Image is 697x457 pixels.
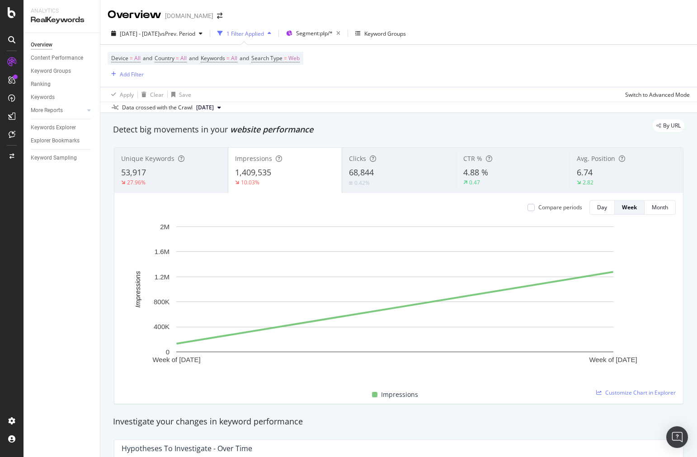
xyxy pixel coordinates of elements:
svg: A chart. [122,222,668,379]
button: Clear [138,87,164,102]
text: 0 [166,348,170,356]
button: [DATE] - [DATE]vsPrev. Period [108,26,206,41]
div: Analytics [31,7,93,15]
div: Keyword Groups [364,30,406,38]
span: All [180,52,187,65]
div: Month [652,203,668,211]
div: Compare periods [538,203,582,211]
span: Web [288,52,300,65]
a: Overview [31,40,94,50]
div: 27.96% [127,179,146,186]
a: Keyword Groups [31,66,94,76]
text: 2M [160,223,170,231]
button: Add Filter [108,69,144,80]
span: = [284,54,287,62]
span: All [134,52,141,65]
span: 68,844 [349,167,374,178]
a: Customize Chart in Explorer [596,389,676,396]
span: [DATE] - [DATE] [120,30,160,38]
text: Impressions [134,271,141,307]
text: Week of [DATE] [589,356,637,363]
text: 800K [154,298,170,306]
div: Save [179,91,191,99]
div: Clear [150,91,164,99]
a: More Reports [31,106,85,115]
span: Customize Chart in Explorer [605,389,676,396]
span: By URL [663,123,681,128]
span: Unique Keywords [121,154,174,163]
div: Open Intercom Messenger [666,426,688,448]
button: Segment:plp/* [283,26,344,41]
span: Search Type [251,54,283,62]
a: Keywords Explorer [31,123,94,132]
span: = [130,54,133,62]
div: RealKeywords [31,15,93,25]
span: = [226,54,230,62]
div: Overview [31,40,52,50]
span: All [231,52,237,65]
button: Switch to Advanced Mode [622,87,690,102]
span: 6.74 [577,167,593,178]
div: [DOMAIN_NAME] [165,11,213,20]
button: 1 Filter Applied [214,26,275,41]
span: 2025 Sep. 20th [196,104,214,112]
span: Device [111,54,128,62]
div: Apply [120,91,134,99]
img: Equal [349,182,353,184]
span: Impressions [235,154,272,163]
div: 10.03% [241,179,259,186]
div: Explorer Bookmarks [31,136,80,146]
button: Apply [108,87,134,102]
span: Clicks [349,154,366,163]
span: = [176,54,179,62]
a: Content Performance [31,53,94,63]
span: Segment: plp/* [296,29,333,37]
div: Keyword Groups [31,66,71,76]
a: Keywords [31,93,94,102]
div: Keywords [31,93,55,102]
div: Switch to Advanced Mode [625,91,690,99]
a: Explorer Bookmarks [31,136,94,146]
button: [DATE] [193,102,225,113]
span: CTR % [463,154,482,163]
a: Keyword Sampling [31,153,94,163]
span: vs Prev. Period [160,30,195,38]
button: Week [615,200,645,215]
span: Avg. Position [577,154,615,163]
span: and [143,54,152,62]
button: Keyword Groups [352,26,410,41]
div: arrow-right-arrow-left [217,13,222,19]
div: Keywords Explorer [31,123,76,132]
div: 2.82 [583,179,593,186]
text: Week of [DATE] [152,356,200,363]
div: legacy label [653,119,684,132]
div: Investigate your changes in keyword performance [113,416,684,428]
button: Month [645,200,676,215]
div: Week [622,203,637,211]
span: Country [155,54,174,62]
div: 0.47 [469,179,480,186]
span: Impressions [381,389,418,400]
div: 0.42% [354,179,370,187]
span: 4.88 % [463,167,488,178]
text: 1.6M [155,248,170,255]
div: 1 Filter Applied [226,30,264,38]
button: Save [168,87,191,102]
span: 53,917 [121,167,146,178]
text: 1.2M [155,273,170,281]
div: Data crossed with the Crawl [122,104,193,112]
div: Keyword Sampling [31,153,77,163]
div: Content Performance [31,53,83,63]
div: Hypotheses to Investigate - Over Time [122,444,252,453]
div: Add Filter [120,71,144,78]
button: Day [589,200,615,215]
div: More Reports [31,106,63,115]
div: Ranking [31,80,51,89]
span: and [240,54,249,62]
a: Ranking [31,80,94,89]
span: 1,409,535 [235,167,271,178]
span: Keywords [201,54,225,62]
div: Overview [108,7,161,23]
text: 400K [154,323,170,330]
